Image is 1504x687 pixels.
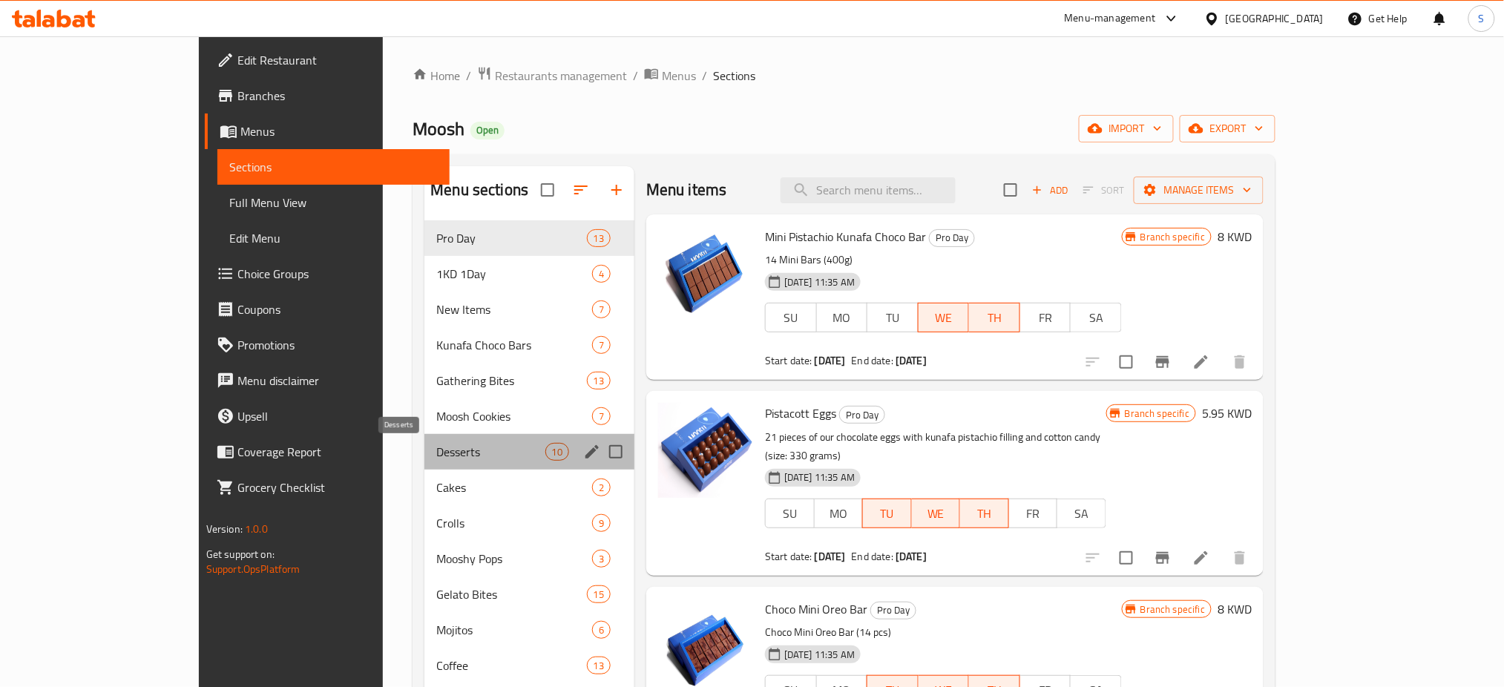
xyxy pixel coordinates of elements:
[436,265,592,283] div: 1KD 1Day
[495,67,627,85] span: Restaurants management
[1019,303,1071,332] button: FR
[781,177,956,203] input: search
[823,307,862,329] span: MO
[662,67,696,85] span: Menus
[581,441,603,463] button: edit
[1091,119,1162,138] span: import
[1070,303,1122,332] button: SA
[587,372,611,389] div: items
[821,503,858,525] span: MO
[975,307,1014,329] span: TH
[1065,10,1156,27] div: Menu-management
[867,303,919,332] button: TU
[925,307,964,329] span: WE
[1226,10,1324,27] div: [GEOGRAPHIC_DATA]
[592,407,611,425] div: items
[593,623,610,637] span: 6
[424,327,634,363] div: Kunafa Choco Bars7
[995,174,1026,206] span: Select section
[545,443,569,461] div: items
[205,78,450,114] a: Branches
[424,292,634,327] div: New Items7
[424,505,634,541] div: Crolls9
[413,66,1275,85] nav: breadcrumb
[1079,115,1174,142] button: import
[592,550,611,568] div: items
[772,307,811,329] span: SU
[1180,115,1275,142] button: export
[840,407,884,424] span: Pro Day
[592,514,611,532] div: items
[588,374,610,388] span: 13
[436,229,586,247] span: Pro Day
[815,351,846,370] b: [DATE]
[546,445,568,459] span: 10
[1134,230,1211,244] span: Branch specific
[436,336,592,354] span: Kunafa Choco Bars
[436,407,592,425] div: Moosh Cookies
[1119,407,1195,421] span: Branch specific
[424,363,634,398] div: Gathering Bites13
[646,179,727,201] h2: Menu items
[205,363,450,398] a: Menu disclaimer
[1145,540,1180,576] button: Branch-specific-item
[424,220,634,256] div: Pro Day13
[205,114,450,149] a: Menus
[532,174,563,206] span: Select all sections
[436,514,592,532] span: Crolls
[588,588,610,602] span: 15
[871,602,916,619] span: Pro Day
[229,194,439,211] span: Full Menu View
[1008,499,1058,528] button: FR
[592,265,611,283] div: items
[237,443,439,461] span: Coverage Report
[436,372,586,389] span: Gathering Bites
[237,407,439,425] span: Upsell
[816,303,868,332] button: MO
[1192,119,1264,138] span: export
[237,51,439,69] span: Edit Restaurant
[436,300,592,318] div: New Items
[912,499,961,528] button: WE
[436,550,592,568] span: Mooshy Pops
[424,256,634,292] div: 1KD 1Day4
[960,499,1009,528] button: TH
[778,470,861,484] span: [DATE] 11:35 AM
[205,327,450,363] a: Promotions
[592,621,611,639] div: items
[633,67,638,85] li: /
[237,479,439,496] span: Grocery Checklist
[587,585,611,603] div: items
[1077,307,1116,329] span: SA
[563,172,599,208] span: Sort sections
[765,428,1106,465] p: 21 pieces of our chocolate eggs with kunafa pistachio filling and cotton candy (size: 330 grams)
[593,410,610,424] span: 7
[430,179,528,201] h2: Menu sections
[852,547,893,566] span: End date:
[205,470,450,505] a: Grocery Checklist
[765,499,815,528] button: SU
[436,657,586,674] div: Coffee
[1218,226,1252,247] h6: 8 KWD
[237,300,439,318] span: Coupons
[765,598,867,620] span: Choco Mini Oreo Bar
[929,229,975,247] div: Pro Day
[229,158,439,176] span: Sections
[240,122,439,140] span: Menus
[1026,307,1065,329] span: FR
[658,226,753,321] img: Mini Pistachio Kunafa Choco Bar
[1026,179,1074,202] span: Add item
[1192,353,1210,371] a: Edit menu item
[1057,499,1106,528] button: SA
[918,503,955,525] span: WE
[592,479,611,496] div: items
[778,275,861,289] span: [DATE] 11:35 AM
[772,503,809,525] span: SU
[1063,503,1100,525] span: SA
[658,403,753,498] img: Pistacott Eggs
[593,552,610,566] span: 3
